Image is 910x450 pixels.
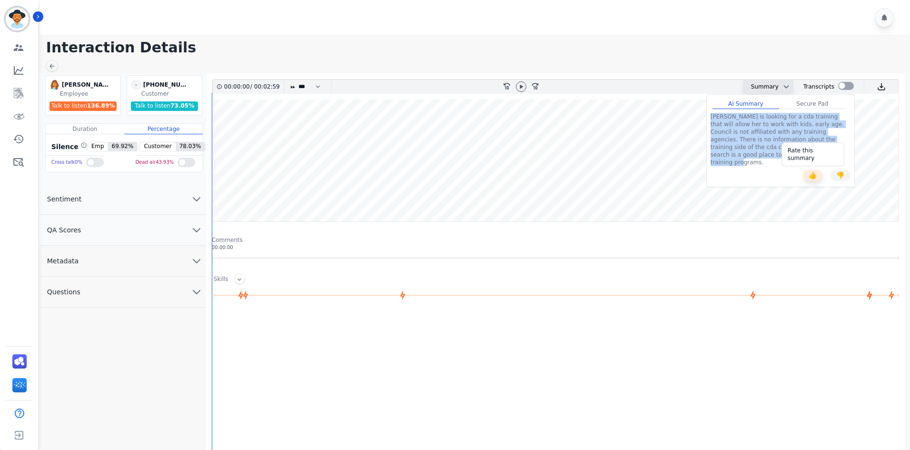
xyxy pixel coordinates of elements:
[49,101,117,111] div: Talk to listen
[711,113,851,166] div: [PERSON_NAME] is looking for a cda training that will allow her to work with kids, early age. Cou...
[803,80,834,94] div: Transcripts
[779,83,790,90] button: chevron down
[782,83,790,90] svg: chevron down
[46,39,910,56] h1: Interaction Details
[60,90,119,98] div: Employee
[136,156,174,170] div: Dead air 43.93 %
[224,80,250,94] div: 00:00:00
[51,156,82,170] div: Cross talk 0 %
[40,277,206,308] button: Questions chevron down
[108,142,138,151] span: 69.92 %
[212,244,899,251] div: 00:00:00
[779,99,846,109] div: Secure Pad
[224,80,282,94] div: /
[87,102,115,109] span: 136.89 %
[176,142,205,151] span: 78.03 %
[743,80,779,94] div: Summary
[803,170,823,181] button: 👍
[49,142,87,151] div: Silence
[140,142,175,151] span: Customer
[46,124,124,134] div: Duration
[40,194,89,204] span: Sentiment
[6,8,29,30] img: Bordered avatar
[191,255,202,267] svg: chevron down
[252,80,278,94] div: 00:02:59
[40,256,86,266] span: Metadata
[170,102,194,109] span: 73.05 %
[40,225,89,235] span: QA Scores
[712,99,779,109] div: AI Summary
[131,80,141,90] span: -
[212,236,899,244] div: Comments
[191,224,202,236] svg: chevron down
[40,215,206,246] button: QA Scores chevron down
[131,101,198,111] div: Talk to listen
[214,275,228,284] div: Skills
[877,82,886,91] img: download audio
[40,287,88,297] span: Questions
[40,246,206,277] button: Metadata chevron down
[143,80,191,90] div: [PHONE_NUMBER]
[141,90,200,98] div: Customer
[191,193,202,205] svg: chevron down
[88,142,108,151] span: Emp
[191,286,202,298] svg: chevron down
[124,124,203,134] div: Percentage
[831,170,851,181] button: 👎
[40,184,206,215] button: Sentiment chevron down
[62,80,109,90] div: [PERSON_NAME]
[788,147,838,162] div: Rate this summary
